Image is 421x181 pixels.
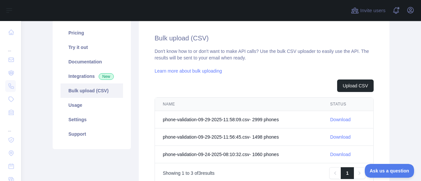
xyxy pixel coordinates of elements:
td: phone-validation-09-29-2025-11:56:45.csv - 1498 phone s [155,128,322,146]
a: Learn more about bulk uploading [155,68,222,74]
span: 3 [198,170,201,176]
th: NAME [155,98,322,111]
h2: Bulk upload (CSV) [155,34,374,43]
iframe: Toggle Customer Support [365,164,414,178]
span: Invite users [360,7,385,14]
a: Download [330,117,351,122]
td: phone-validation-09-29-2025-11:58:09.csv - 2999 phone s [155,111,322,128]
span: 3 [191,170,193,176]
div: ... [5,120,16,133]
a: Support [61,127,123,141]
span: New [99,73,114,80]
button: Invite users [350,5,387,16]
nav: Pagination [329,167,365,179]
td: phone-validation-09-24-2025-08:10:32.csv - 1060 phone s [155,146,322,163]
div: ... [5,39,16,53]
a: Try it out [61,40,123,55]
a: 1 [341,167,354,179]
a: Usage [61,98,123,112]
a: Download [330,152,351,157]
button: Upload CSV [337,79,374,92]
a: Download [330,134,351,140]
span: 1 [182,170,185,176]
p: Showing to of results [163,170,214,176]
a: Documentation [61,55,123,69]
a: Integrations New [61,69,123,83]
a: Pricing [61,26,123,40]
a: Settings [61,112,123,127]
a: Bulk upload (CSV) [61,83,123,98]
th: STATUS [322,98,373,111]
